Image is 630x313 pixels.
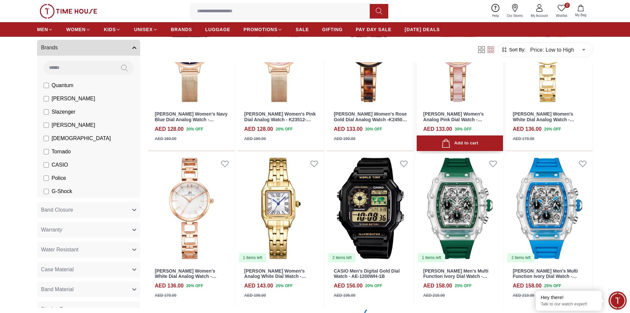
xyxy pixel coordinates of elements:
[44,136,49,141] input: [DEMOGRAPHIC_DATA]
[155,282,184,290] h4: AED 136.00
[513,111,574,128] a: [PERSON_NAME] Women's White Dial Analog Watch - K23514-GBGW
[244,111,316,128] a: [PERSON_NAME] Women's Pink Dial Analog Watch - K23512-RMKP
[513,136,534,142] div: AED 170.00
[40,4,97,19] img: ...
[44,162,49,168] input: CASIO
[276,126,293,132] span: 20 % OFF
[41,286,74,293] span: Band Material
[327,154,414,263] img: CASIO Men's Digital Gold Dial Watch - AE-1200WH-1B
[609,291,627,310] div: Chat Widget
[503,3,527,20] a: Our Stores
[488,3,503,20] a: Help
[37,222,140,238] button: Warranty
[334,268,399,279] a: CASIO Men's Digital Gold Dial Watch - AE-1200WH-1B
[171,26,192,33] span: BRANDS
[244,268,306,285] a: [PERSON_NAME] Women's Analog White Dial Watch - K25512-GBGW
[544,126,561,132] span: 20 % OFF
[52,134,111,142] span: [DEMOGRAPHIC_DATA]
[405,26,440,33] span: [DATE] DEALS
[334,111,407,128] a: [PERSON_NAME] Women's Rose Gold Dial Analog Watch -K24501-RCDD
[52,161,68,169] span: CASIO
[37,202,140,218] button: Band Closure
[52,81,73,89] span: Quantum
[244,292,266,298] div: AED 190.00
[356,26,392,33] span: PAY DAY SALE
[52,187,72,195] span: G-Shock
[276,283,293,289] span: 25 % OFF
[334,125,362,133] h4: AED 133.00
[504,13,525,18] span: Our Stores
[417,154,503,263] img: Kenneth Scott Men's Multi Function Ivory Dial Watch - K25103-ZSHI
[238,154,324,263] img: Kenneth Scott Women's Analog White Dial Watch - K25512-GBGW
[171,24,192,35] a: BRANDS
[155,268,216,285] a: [PERSON_NAME] Women's White Dial Analog Watch - K23514-RBKW
[186,126,203,132] span: 20 % OFF
[553,13,570,18] span: Wishlist
[356,24,392,35] a: PAY DAY SALE
[322,24,343,35] a: GIFTING
[41,246,78,254] span: Water Resistant
[66,26,86,33] span: WOMEN
[41,206,73,214] span: Band Closure
[455,126,472,132] span: 30 % OFF
[44,83,49,88] input: Quantum
[328,253,356,262] div: 2 items left
[134,26,152,33] span: UNISEX
[52,95,95,103] span: [PERSON_NAME]
[37,40,140,56] button: Brands
[66,24,91,35] a: WOMEN
[155,125,184,133] h4: AED 128.00
[186,283,203,289] span: 20 % OFF
[423,268,488,285] a: [PERSON_NAME] Men's Multi Function Ivory Dial Watch - K25103-ZSHI
[37,242,140,258] button: Water Resistant
[513,292,534,298] div: AED 210.00
[244,125,273,133] h4: AED 128.00
[104,24,121,35] a: KIDS
[423,125,452,133] h4: AED 133.00
[205,26,231,33] span: LUGGAGE
[148,154,235,263] a: Kenneth Scott Women's White Dial Analog Watch - K23514-RBKW
[513,125,541,133] h4: AED 136.00
[41,226,62,234] span: Warranty
[417,135,503,151] button: Add to cart
[239,253,266,262] div: 1 items left
[541,301,597,307] p: Talk to our watch expert!
[441,139,478,148] div: Add to cart
[417,154,503,263] a: Kenneth Scott Men's Multi Function Ivory Dial Watch - K25103-ZSHI1 items left
[44,176,49,181] input: Police
[528,13,551,18] span: My Account
[489,13,502,18] span: Help
[327,154,414,263] a: CASIO Men's Digital Gold Dial Watch - AE-1200WH-1B2 items left
[423,292,445,298] div: AED 210.00
[572,13,589,18] span: My Bag
[243,24,282,35] a: PROMOTIONS
[238,154,324,263] a: Kenneth Scott Women's Analog White Dial Watch - K25512-GBGW1 items left
[552,3,571,20] a: 0Wishlist
[506,154,593,263] img: Kenneth Scott Men's Multi Function Ivory Dial Watch - K25103-ZSLI
[525,40,590,59] div: Price: Low to High
[104,26,116,33] span: KIDS
[322,26,343,33] span: GIFTING
[506,154,593,263] a: Kenneth Scott Men's Multi Function Ivory Dial Watch - K25103-ZSLI2 items left
[205,24,231,35] a: LUGGAGE
[155,111,228,128] a: [PERSON_NAME] Women's Navy Blue Dial Analog Watch - K23512-RMKN
[565,3,570,8] span: 0
[508,46,525,53] span: Sort By:
[37,24,53,35] a: MEN
[571,3,590,19] button: My Bag
[41,44,58,52] span: Brands
[134,24,157,35] a: UNISEX
[455,283,472,289] span: 25 % OFF
[52,174,66,182] span: Police
[155,292,176,298] div: AED 170.00
[296,24,309,35] a: SALE
[37,282,140,297] button: Band Material
[243,26,277,33] span: PROMOTIONS
[365,283,382,289] span: 20 % OFF
[513,268,578,285] a: [PERSON_NAME] Men's Multi Function Ivory Dial Watch - K25103-ZSLI
[365,126,382,132] span: 30 % OFF
[423,111,484,128] a: [PERSON_NAME] Women's Analog Pink Dial Watch - K24501-RCPP
[513,282,541,290] h4: AED 158.00
[507,253,534,262] div: 2 items left
[541,294,597,301] div: Hey there!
